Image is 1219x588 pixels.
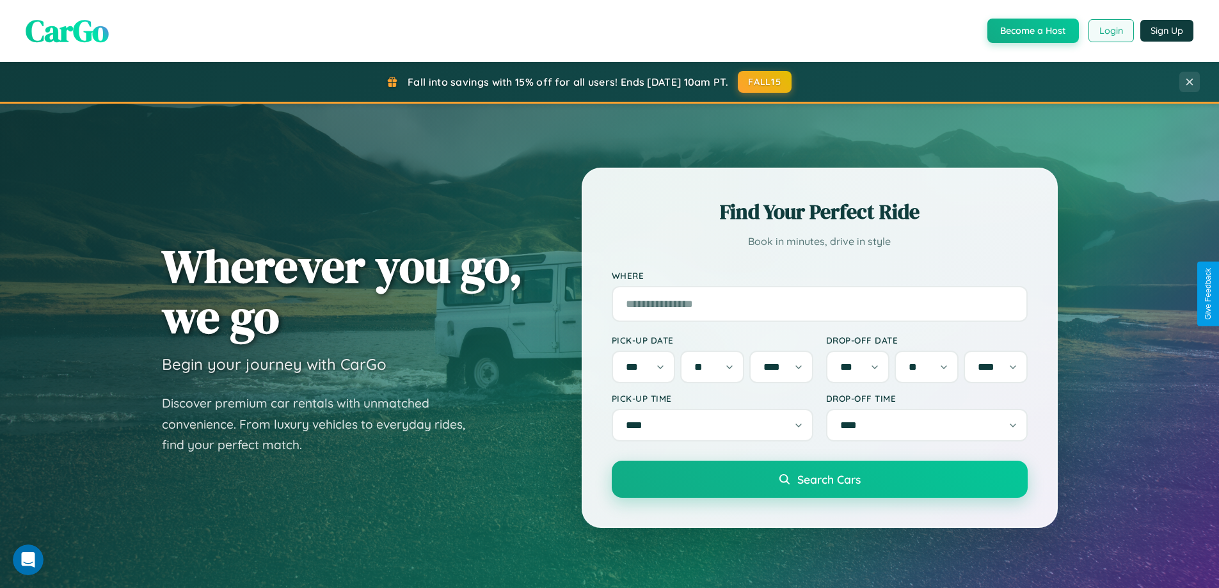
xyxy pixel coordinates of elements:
label: Pick-up Date [612,335,813,346]
label: Drop-off Time [826,393,1028,404]
label: Pick-up Time [612,393,813,404]
label: Where [612,270,1028,281]
h1: Wherever you go, we go [162,241,523,342]
span: CarGo [26,10,109,52]
span: Search Cars [797,472,861,486]
div: Give Feedback [1204,268,1213,320]
button: Search Cars [612,461,1028,498]
span: Fall into savings with 15% off for all users! Ends [DATE] 10am PT. [408,75,728,88]
h3: Begin your journey with CarGo [162,354,386,374]
label: Drop-off Date [826,335,1028,346]
button: FALL15 [738,71,792,93]
button: Become a Host [987,19,1079,43]
iframe: Intercom live chat [13,544,44,575]
button: Sign Up [1140,20,1193,42]
p: Discover premium car rentals with unmatched convenience. From luxury vehicles to everyday rides, ... [162,393,482,456]
p: Book in minutes, drive in style [612,232,1028,251]
h2: Find Your Perfect Ride [612,198,1028,226]
button: Login [1088,19,1134,42]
